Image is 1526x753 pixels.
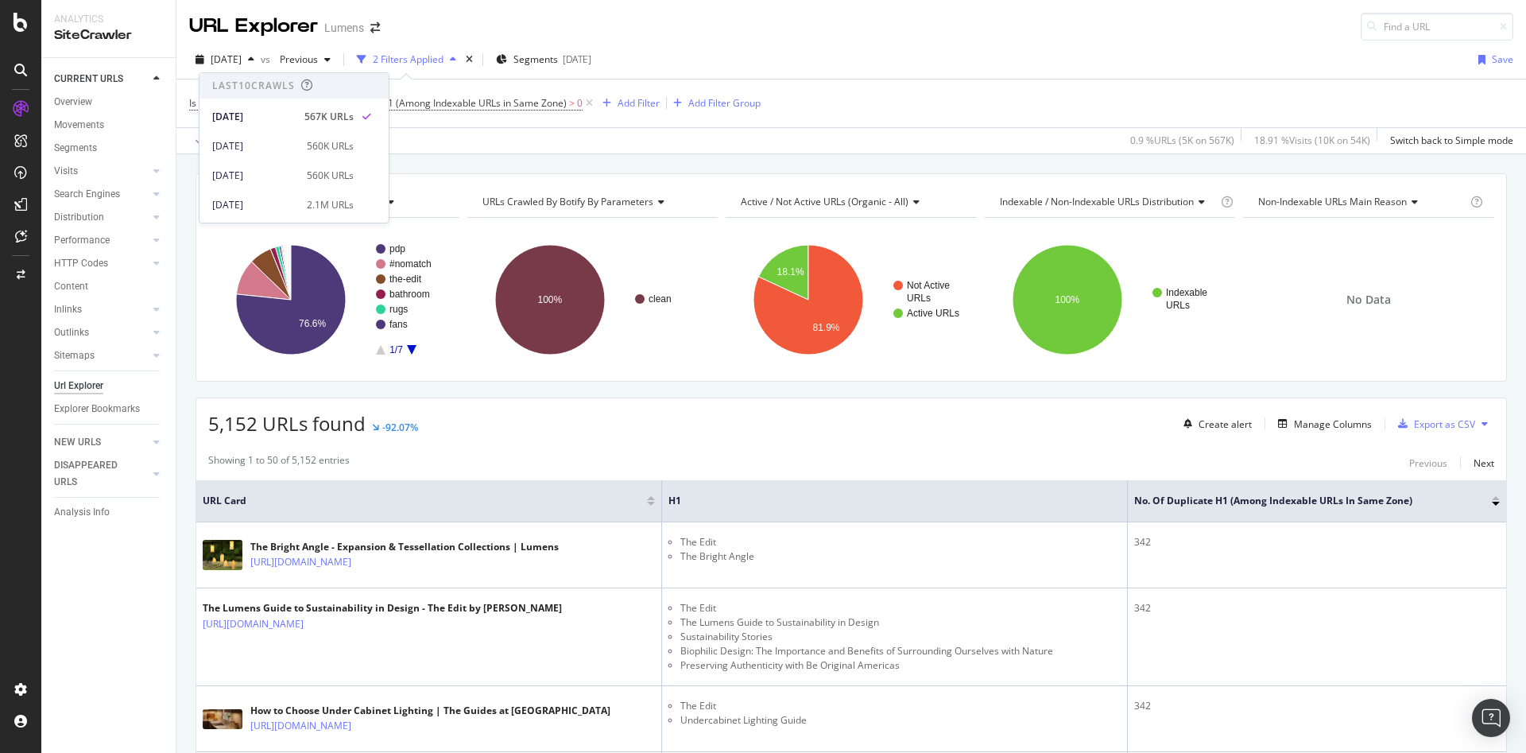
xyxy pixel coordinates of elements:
[212,169,297,183] div: [DATE]
[1384,128,1513,153] button: Switch back to Simple mode
[54,504,165,521] a: Analysis Info
[54,457,149,491] a: DISAPPEARED URLS
[389,274,422,285] text: the-edit
[250,554,351,570] a: [URL][DOMAIN_NAME]
[54,255,108,272] div: HTTP Codes
[54,278,165,295] a: Content
[54,324,89,341] div: Outlinks
[189,128,235,153] button: Apply
[680,535,1121,549] li: The Edit
[212,110,295,124] div: [DATE]
[1392,411,1475,437] button: Export as CSV
[273,52,318,66] span: Previous
[389,243,405,254] text: pdp
[680,644,1121,658] li: Biophilic Design: The Importance and Benefits of Surrounding Ourselves with Nature
[203,709,242,729] img: main image
[726,231,977,369] svg: A chart.
[54,434,101,451] div: NEW URLS
[997,189,1218,215] h4: Indexable / Non-Indexable URLs Distribution
[1055,294,1079,305] text: 100%
[54,13,163,26] div: Analytics
[738,189,962,215] h4: Active / Not Active URLs
[389,319,408,330] text: fans
[680,601,1121,615] li: The Edit
[680,549,1121,564] li: The Bright Angle
[985,231,1236,369] svg: A chart.
[907,293,931,304] text: URLs
[54,324,149,341] a: Outlinks
[324,20,364,36] div: Lumens
[54,401,165,417] a: Explorer Bookmarks
[54,504,110,521] div: Analysis Info
[813,322,840,333] text: 81.9%
[389,258,432,270] text: #nomatch
[273,47,337,72] button: Previous
[54,117,165,134] a: Movements
[307,139,354,153] div: 560K URLs
[777,266,804,278] text: 18.1%
[54,401,140,417] div: Explorer Bookmarks
[1258,195,1407,208] span: Non-Indexable URLs Main Reason
[54,347,95,364] div: Sitemaps
[54,26,163,45] div: SiteCrawler
[54,278,88,295] div: Content
[54,378,103,394] div: Url Explorer
[54,232,110,249] div: Performance
[1199,417,1252,431] div: Create alert
[54,209,104,226] div: Distribution
[482,195,653,208] span: URLs Crawled By Botify By parameters
[189,13,318,40] div: URL Explorer
[54,457,134,491] div: DISAPPEARED URLS
[54,186,149,203] a: Search Engines
[513,52,558,66] span: Segments
[1272,414,1372,433] button: Manage Columns
[212,139,297,153] div: [DATE]
[1409,456,1447,470] div: Previous
[250,718,351,734] a: [URL][DOMAIN_NAME]
[1166,287,1207,298] text: Indexable
[54,71,149,87] a: CURRENT URLS
[479,189,704,215] h4: URLs Crawled By Botify By parameters
[203,540,242,570] img: main image
[203,616,304,632] a: [URL][DOMAIN_NAME]
[741,195,908,208] span: Active / Not Active URLs (organic - all)
[54,140,97,157] div: Segments
[208,231,459,369] svg: A chart.
[490,47,598,72] button: Segments[DATE]
[907,308,959,319] text: Active URLs
[680,615,1121,630] li: The Lumens Guide to Sustainability in Design
[307,169,354,183] div: 560K URLs
[54,434,149,451] a: NEW URLS
[212,79,295,92] div: Last 10 Crawls
[1474,456,1494,470] div: Next
[54,117,104,134] div: Movements
[1474,453,1494,472] button: Next
[54,209,149,226] a: Distribution
[1390,134,1513,147] div: Switch back to Simple mode
[54,140,165,157] a: Segments
[189,47,261,72] button: [DATE]
[1361,13,1513,41] input: Find a URL
[537,294,562,305] text: 100%
[261,52,273,66] span: vs
[382,421,418,434] div: -92.07%
[569,96,575,110] span: >
[54,301,82,318] div: Inlinks
[54,163,78,180] div: Visits
[208,453,350,472] div: Showing 1 to 50 of 5,152 entries
[203,601,562,615] div: The Lumens Guide to Sustainability in Design - The Edit by [PERSON_NAME]
[1134,699,1500,713] div: 342
[370,22,380,33] div: arrow-right-arrow-left
[1346,292,1391,308] span: No Data
[1492,52,1513,66] div: Save
[680,699,1121,713] li: The Edit
[211,52,242,66] span: 2025 Aug. 31st
[1294,417,1372,431] div: Manage Columns
[54,163,149,180] a: Visits
[208,410,366,437] span: 5,152 URLs found
[680,630,1121,644] li: Sustainability Stories
[1134,494,1468,508] span: No. of Duplicate H1 (Among Indexable URLs in Same Zone)
[54,186,120,203] div: Search Engines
